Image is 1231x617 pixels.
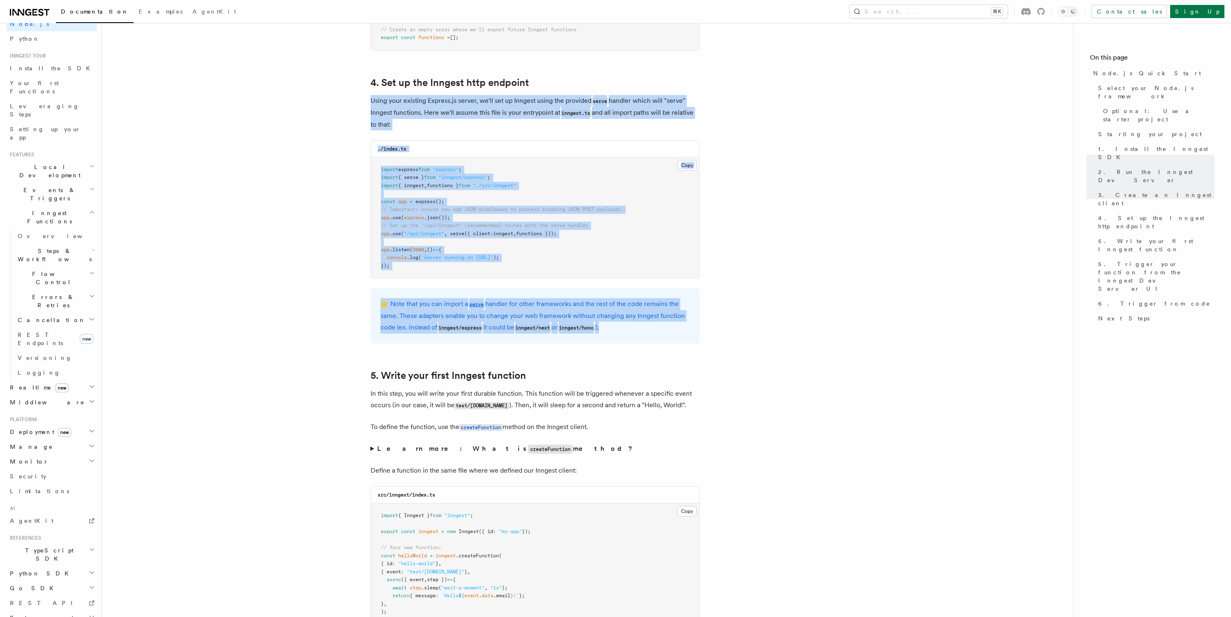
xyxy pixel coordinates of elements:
[441,585,485,591] span: "wait-a-moment"
[10,21,49,27] span: Node.js
[7,383,69,392] span: Realtime
[454,402,509,409] code: test/[DOMAIN_NAME]
[1098,145,1215,161] span: 1. Install the Inngest SDK
[14,313,97,327] button: Cancellation
[459,167,461,172] span: ;
[7,428,71,436] span: Deployment
[398,167,418,172] span: express
[7,454,97,469] button: Monitor
[371,95,700,130] p: Using your existing Express.js server, we'll set up Inngest using the provided handler which will...
[456,553,499,559] span: .createFunction
[677,506,697,517] button: Copy
[7,53,46,59] span: Inngest tour
[415,199,436,204] span: express
[192,8,236,15] span: AgentKit
[467,569,470,575] span: ,
[10,473,46,480] span: Security
[7,122,97,145] a: Setting up your app
[410,585,421,591] span: step
[371,421,700,433] p: To define the function, use the method on the Inngest client.
[447,35,450,40] span: =
[401,577,424,582] span: ({ event
[464,231,490,237] span: ({ client
[1098,191,1215,207] span: 3. Create an Inngest client
[7,535,41,541] span: References
[447,577,453,582] span: =>
[7,380,97,395] button: Realtimenew
[401,569,404,575] span: :
[438,174,487,180] span: "inngest/express"
[433,167,459,172] span: "express"
[381,223,588,228] span: // Set up the "/api/inngest" (recommended) routes with the serve handler
[438,585,441,591] span: (
[7,584,58,592] span: Go SDK
[7,596,97,610] a: REST API
[381,601,384,607] span: }
[7,505,15,512] span: AI
[490,231,493,237] span: :
[14,316,86,324] span: Cancellation
[381,513,398,518] span: import
[377,445,634,452] strong: Learn more: What is method?
[378,146,406,152] code: ./index.ts
[384,601,387,607] span: ,
[436,561,438,566] span: }
[558,325,595,332] code: inngest/hono
[459,424,503,431] code: createFunction
[7,183,97,206] button: Events & Triggers
[464,569,467,575] span: }
[1095,165,1215,188] a: 2. Run the Inngest Dev Server
[381,561,392,566] span: { id
[401,529,415,534] span: const
[7,513,97,528] a: AgentKit
[424,174,436,180] span: from
[499,529,522,534] span: "my-app"
[1092,5,1167,18] a: Contact sales
[381,183,398,188] span: import
[7,99,97,122] a: Leveraging Steps
[7,76,97,99] a: Your first Functions
[7,457,49,466] span: Monitor
[389,215,401,220] span: .use
[401,215,404,220] span: (
[485,585,487,591] span: ,
[410,247,413,253] span: (
[1095,257,1215,296] a: 5. Trigger your function from the Inngest Dev Server UI
[381,167,398,172] span: import
[436,593,438,598] span: :
[1095,296,1215,311] a: 6. Trigger from code
[444,513,470,518] span: "inngest"
[10,488,69,494] span: Limitations
[427,183,459,188] span: functions }
[447,529,456,534] span: new
[10,600,80,606] span: REST API
[424,183,427,188] span: ,
[1100,104,1215,127] a: Optional: Use a starter project
[513,231,516,237] span: ,
[381,174,398,180] span: import
[413,247,424,253] span: 3000
[459,529,479,534] span: Inngest
[7,209,89,225] span: Inngest Functions
[1098,260,1215,293] span: 5. Trigger your function from the Inngest Dev Server UI
[493,593,510,598] span: .email
[188,2,241,22] a: AgentKit
[7,160,97,183] button: Local Development
[401,35,415,40] span: const
[58,428,71,437] span: new
[482,593,493,598] span: data
[14,350,97,365] a: Versioning
[381,609,387,615] span: );
[14,270,89,286] span: Flow Control
[490,585,502,591] span: "1s"
[407,255,418,260] span: .log
[479,529,493,534] span: ({ id
[436,553,456,559] span: inngest
[1095,188,1215,211] a: 3. Create an Inngest client
[7,163,90,179] span: Local Development
[1093,69,1201,77] span: Node.js Quick Start
[381,231,389,237] span: app
[421,255,493,260] span: 'Server running on [URL]'
[479,593,482,598] span: .
[381,569,401,575] span: { event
